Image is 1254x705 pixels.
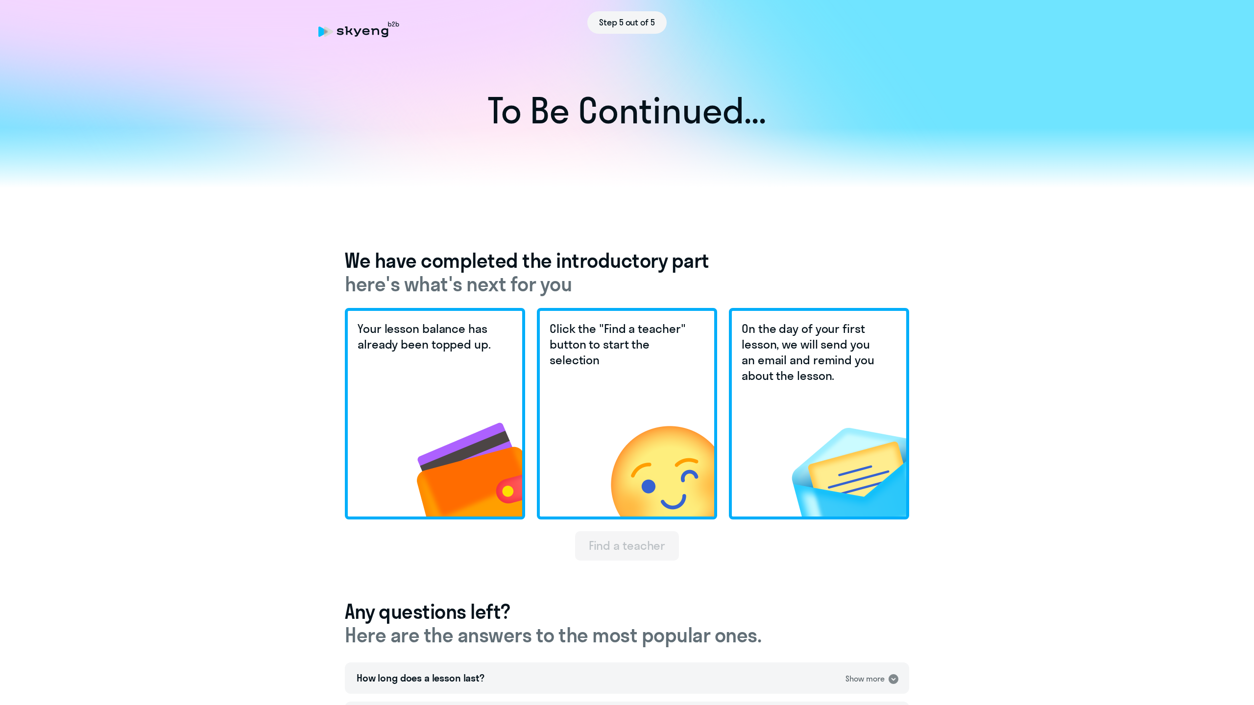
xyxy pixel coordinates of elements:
[379,385,522,517] img: wallet
[345,272,909,296] span: here's what's next for you
[345,249,909,296] h3: We have completed the introductory part
[345,623,909,647] span: Here are the answers to the most popular ones.
[358,321,496,352] h5: Your lesson balance has already been topped up.
[845,673,885,685] div: Show more
[761,385,906,517] img: letter
[357,671,484,685] div: How long does a lesson last?
[589,538,666,553] div: Find a teacher
[20,94,1234,128] h1: To Be Continued...
[550,321,688,368] h5: Click the "Find a teacher" button to start the selection
[570,385,714,517] img: wink
[742,321,880,383] h5: On the day of your first lesson, we will send you an email and remind you about the lesson.
[599,16,655,29] span: Step 5 out of 5
[575,531,679,561] button: Find a teacher
[345,600,909,647] h3: Any questions left?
